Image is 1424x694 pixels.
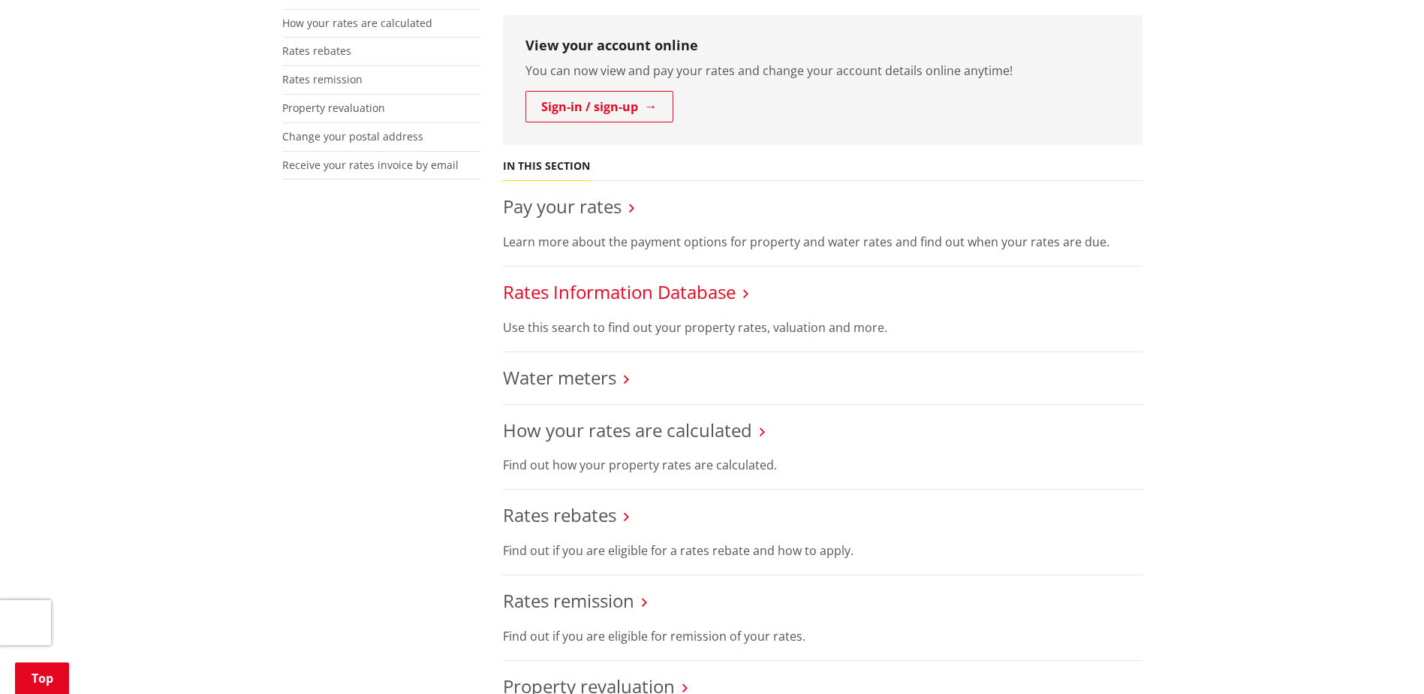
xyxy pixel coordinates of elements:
a: Change your postal address [282,129,423,143]
iframe: Messenger Launcher [1355,631,1409,685]
a: Sign-in / sign-up [525,91,673,122]
a: Receive your rates invoice by email [282,158,459,172]
a: Rates Information Database [503,279,736,304]
p: Find out if you are eligible for a rates rebate and how to apply. [503,542,1143,560]
p: Use this search to find out your property rates, valuation and more. [503,318,1143,336]
h5: In this section [503,160,590,173]
a: Rates rebates [282,44,351,58]
p: Find out if you are eligible for remission of your rates. [503,627,1143,645]
a: Rates rebates [503,502,616,527]
a: How your rates are calculated [282,16,432,30]
p: You can now view and pay your rates and change your account details online anytime! [525,62,1120,80]
a: Rates remission [282,72,363,86]
p: Find out how your property rates are calculated. [503,456,1143,474]
a: How your rates are calculated [503,418,752,442]
a: Water meters [503,365,616,390]
a: Pay your rates [503,194,622,219]
a: Property revaluation [282,101,385,115]
p: Learn more about the payment options for property and water rates and find out when your rates ar... [503,233,1143,251]
h3: View your account online [525,38,1120,54]
a: Top [15,662,69,694]
a: Rates remission [503,588,634,613]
